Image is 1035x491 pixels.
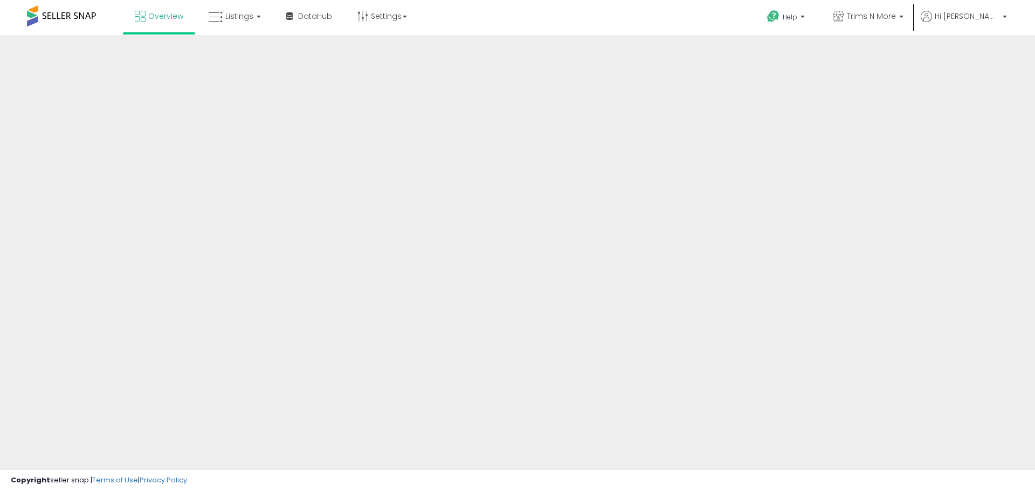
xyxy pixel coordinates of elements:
[847,11,896,22] span: Trims N More
[935,11,999,22] span: Hi [PERSON_NAME]
[11,475,50,485] strong: Copyright
[783,12,797,22] span: Help
[298,11,332,22] span: DataHub
[225,11,253,22] span: Listings
[758,2,816,35] a: Help
[921,11,1007,35] a: Hi [PERSON_NAME]
[767,10,780,23] i: Get Help
[11,475,187,486] div: seller snap | |
[148,11,183,22] span: Overview
[92,475,138,485] a: Terms of Use
[140,475,187,485] a: Privacy Policy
